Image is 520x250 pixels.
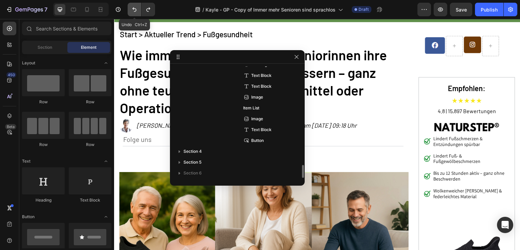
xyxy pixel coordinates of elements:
span: Kayle - GP - Copy of Immer mehr Senioren sind sprachlos [205,6,335,13]
button: Save [450,3,472,16]
img: gempages_501617521984537776-3b134b71-3751-400a-b6ec-4e4727842367.png [310,17,332,36]
span: Layout [22,60,35,66]
p: Lindert Fuß- & Fußgewölbeschmerzen [320,134,395,146]
span: Section [38,44,52,50]
p: Wolkenweicher [PERSON_NAME] & federleichtes Material [320,169,395,181]
span: Item List [243,105,259,111]
span: Button [251,137,264,144]
p: Lindert Fußschmerzen & Entzündungen spürbar [320,117,395,128]
p: Bis zu 12 Stunden aktiv – ganz ohne Beschwerden [320,152,395,163]
span: Section 6 [183,170,202,176]
span: Text Block [251,72,272,79]
span: Text Block [251,83,272,90]
span: Text [22,158,30,164]
div: Undo/Redo [128,3,155,16]
img: gempages_501617521984537776-a30dc9a4-9038-40f9-8e3f-1375a99d4d26.png [349,17,368,35]
button: Publish [475,3,503,16]
span: Button [22,214,35,220]
div: Heading [22,197,65,203]
span: Text Block [251,126,272,133]
button: 7 [3,3,50,16]
span: Image [251,94,263,101]
span: Section 4 [183,148,202,155]
div: Beta [5,124,16,129]
img: gempages_501617521984537776-db7474ae-8759-4eaa-a2df-f501edbb35d8.jpg [319,101,387,116]
p: 7 [44,5,47,14]
span: Toggle open [101,156,111,167]
span: / [202,6,204,13]
span: Image [251,116,263,122]
div: Row [22,99,65,105]
span: Element [81,44,96,50]
div: Text Block [69,197,111,203]
iframe: To enrich screen reader interactions, please activate Accessibility in Grammarly extension settings [114,19,520,250]
p: ★★★★★ [311,77,395,86]
div: Row [69,142,111,148]
span: Draft [359,6,369,13]
input: Search Sections & Elements [22,22,111,35]
span: Toggle open [101,211,111,222]
div: Row [22,142,65,148]
div: 450 [6,72,16,78]
p: 4.8 | 15,897 Bewertungen [311,89,395,95]
span: Toggle open [101,58,111,68]
span: Save [456,7,467,13]
div: Row [69,99,111,105]
div: Open Intercom Messenger [497,217,513,233]
h2: Empfohlen: [310,64,396,75]
span: Section 5 [183,159,201,166]
div: Publish [481,6,498,13]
